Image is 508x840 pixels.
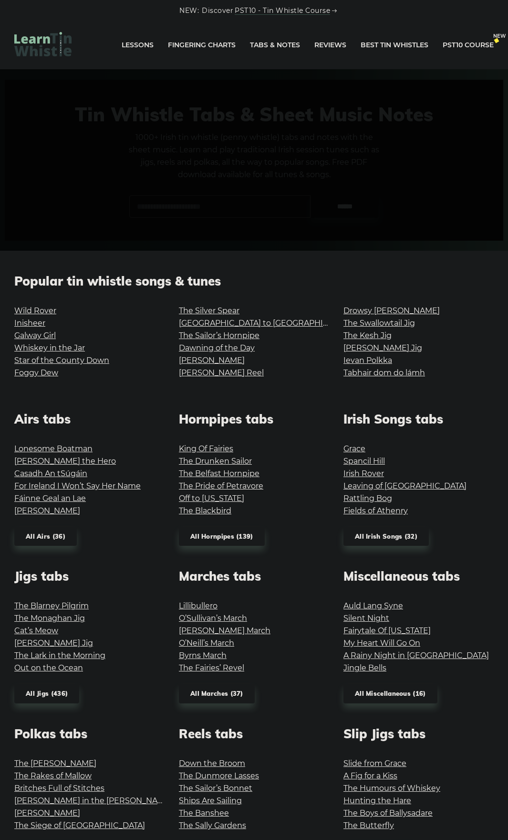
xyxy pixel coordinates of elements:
[443,33,494,57] a: PST10 CourseNew
[343,601,403,610] a: Auld Lang Syne
[179,412,329,426] h2: Hornpipes tabs
[14,527,77,546] a: All Airs (36)
[14,771,92,780] a: The Rakes of Mallow
[14,638,93,648] a: [PERSON_NAME] Jig
[343,306,440,315] a: Drowsy [PERSON_NAME]
[179,808,229,818] a: The Banshee
[14,481,141,490] a: For Ireland I Won’t Say Her Name
[179,319,355,328] a: [GEOGRAPHIC_DATA] to [GEOGRAPHIC_DATA]
[122,33,154,57] a: Lessons
[14,343,85,352] a: Whiskey in the Jar
[179,506,231,515] a: The Blackbird
[343,796,411,805] a: Hunting the Hare
[179,614,247,623] a: O’Sullivan’s March
[14,274,494,288] h2: Popular tin whistle songs & tunes
[168,33,236,57] a: Fingering Charts
[343,368,425,377] a: Tabhair dom do lámh
[179,601,218,610] a: Lillibullero
[343,821,394,830] a: The Butterfly
[14,457,116,466] a: [PERSON_NAME] the Hero
[343,569,494,584] h2: Miscellaneous tabs
[179,356,245,365] a: [PERSON_NAME]
[14,356,109,365] a: Star of the County Down
[343,808,433,818] a: The Boys of Ballysadare
[14,626,58,635] a: Cat’s Meow
[179,771,259,780] a: The Dunmore Lasses
[14,506,80,515] a: [PERSON_NAME]
[14,821,145,830] a: The Siege of [GEOGRAPHIC_DATA]
[343,638,420,648] a: My Heart Will Go On
[19,103,489,126] h1: Tin Whistle Tabs & Sheet Music Notes
[179,796,242,805] a: Ships Are Sailing
[179,726,329,741] h2: Reels tabs
[14,32,72,56] img: LearnTinWhistle.com
[179,651,227,660] a: Byrns March
[179,343,255,352] a: Dawning of the Day
[343,331,392,340] a: The Kesh Jig
[361,33,428,57] a: Best Tin Whistles
[14,319,45,328] a: Inisheer
[179,569,329,584] h2: Marches tabs
[343,506,408,515] a: Fields of Athenry
[343,457,385,466] a: Spancil Hill
[14,601,89,610] a: The Blarney Pilgrim
[14,796,172,805] a: [PERSON_NAME] in the [PERSON_NAME]
[179,663,244,672] a: The Fairies’ Revel
[343,614,389,623] a: Silent Night
[14,784,104,793] a: Britches Full of Stitches
[343,651,489,660] a: A Rainy Night in [GEOGRAPHIC_DATA]
[14,808,80,818] a: [PERSON_NAME]
[179,368,264,377] a: [PERSON_NAME] Reel
[179,626,270,635] a: [PERSON_NAME] March
[179,444,233,453] a: King Of Fairies
[314,33,346,57] a: Reviews
[343,626,431,635] a: Fairytale Of [US_STATE]
[14,444,93,453] a: Lonesome Boatman
[14,469,87,478] a: Casadh An tSúgáin
[179,527,265,546] a: All Hornpipes (139)
[343,469,384,478] a: Irish Rover
[179,784,252,793] a: The Sailor’s Bonnet
[343,494,392,503] a: Rattling Bog
[250,33,300,57] a: Tabs & Notes
[14,494,86,503] a: Fáinne Geal an Lae
[343,759,406,768] a: Slide from Grace
[179,638,234,648] a: O’Neill’s March
[343,356,392,365] a: Ievan Polkka
[343,663,386,672] a: Jingle Bells
[343,784,440,793] a: The Humours of Whiskey
[179,331,259,340] a: The Sailor’s Hornpipe
[14,569,165,584] h2: Jigs tabs
[14,651,105,660] a: The Lark in the Morning
[343,481,467,490] a: Leaving of [GEOGRAPHIC_DATA]
[14,412,165,426] h2: Airs tabs
[343,444,365,453] a: Grace
[343,412,494,426] h2: Irish Songs tabs
[14,726,165,741] h2: Polkas tabs
[343,684,437,703] a: All Miscellaneous (16)
[343,319,415,328] a: The Swallowtail Jig
[179,469,259,478] a: The Belfast Hornpipe
[14,368,58,377] a: Foggy Dew
[14,331,56,340] a: Galway Girl
[179,457,252,466] a: The Drunken Sailor
[179,759,245,768] a: Down the Broom
[343,527,429,546] a: All Irish Songs (32)
[179,306,239,315] a: The Silver Spear
[14,759,96,768] a: The [PERSON_NAME]
[179,494,244,503] a: Off to [US_STATE]
[343,771,397,780] a: A Fig for a Kiss
[14,614,85,623] a: The Monaghan Jig
[179,684,255,703] a: All Marches (37)
[343,726,494,741] h2: Slip Jigs tabs
[14,306,56,315] a: Wild Rover
[343,343,422,352] a: [PERSON_NAME] Jig
[179,481,263,490] a: The Pride of Petravore
[14,684,79,703] a: All Jigs (436)
[179,821,246,830] a: The Sally Gardens
[14,663,83,672] a: Out on the Ocean
[125,131,383,181] p: 1000+ Irish tin whistle (penny whistle) tabs and notes with the sheet music. Learn and play tradi...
